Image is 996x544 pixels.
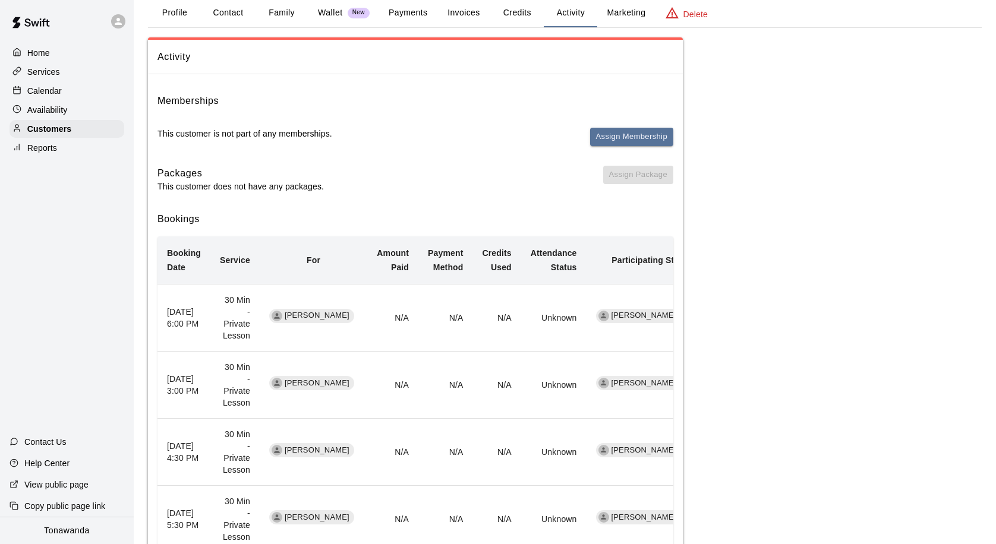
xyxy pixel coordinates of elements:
b: Payment Method [428,248,463,272]
div: Jase Lichtenthal [272,378,282,388]
p: Home [27,47,50,59]
td: N/A [418,352,472,419]
div: Grant Bickham [598,378,609,388]
h6: Bookings [157,211,673,227]
td: Unknown [521,352,587,419]
div: Grant Bickham [598,445,609,456]
th: [DATE] 6:00 PM [157,284,210,351]
td: Unknown [521,284,587,351]
p: This customer does not have any packages. [157,181,324,192]
div: Grant Bickham [598,512,609,523]
span: [PERSON_NAME] [280,310,354,321]
td: 30 Min - Private Lesson [210,419,260,486]
a: Services [10,63,124,81]
p: Contact Us [24,436,67,448]
b: Credits Used [483,248,512,272]
span: Activity [157,49,673,65]
div: Grant Bickham [598,311,609,321]
h6: Packages [157,166,324,181]
a: Calendar [10,82,124,100]
p: Tonawanda [44,524,90,537]
div: Jase Lichtenthal [272,512,282,523]
td: N/A [418,419,472,486]
p: Availability [27,104,68,116]
span: [PERSON_NAME] [607,512,681,523]
a: Customers [10,120,124,138]
th: [DATE] 4:30 PM [157,419,210,486]
span: [PERSON_NAME] [280,512,354,523]
th: [DATE] 3:00 PM [157,352,210,419]
p: Calendar [27,85,62,97]
p: Help Center [24,457,70,469]
span: You don't have the permission to assign packages [603,166,673,193]
span: [PERSON_NAME] [607,310,681,321]
a: Availability [10,101,124,119]
span: [PERSON_NAME] [280,378,354,389]
a: Reports [10,139,124,157]
b: Amount Paid [377,248,409,272]
td: N/A [473,352,521,419]
b: For [307,255,320,265]
td: N/A [473,284,521,351]
div: [PERSON_NAME] [596,510,681,524]
div: [PERSON_NAME] [596,376,681,390]
td: N/A [367,284,418,351]
div: [PERSON_NAME] [596,443,681,457]
p: Reports [27,142,57,154]
p: View public page [24,479,89,491]
b: Attendance Status [531,248,577,272]
td: N/A [367,419,418,486]
span: [PERSON_NAME] [607,378,681,389]
p: Delete [683,8,708,20]
div: [PERSON_NAME] [596,309,681,323]
button: Assign Membership [590,128,673,146]
td: Unknown [521,419,587,486]
b: Participating Staff [612,255,685,265]
td: N/A [473,419,521,486]
div: Jase Lichtenthal [272,445,282,456]
a: Home [10,44,124,62]
b: Booking Date [167,248,201,272]
p: Wallet [318,7,343,19]
td: 30 Min - Private Lesson [210,284,260,351]
p: Customers [27,123,71,135]
div: Jase Lichtenthal [272,311,282,321]
td: 30 Min - Private Lesson [210,352,260,419]
p: Copy public page link [24,500,105,512]
span: New [348,9,370,17]
b: Service [220,255,250,265]
td: N/A [367,352,418,419]
h6: Memberships [157,93,219,109]
span: [PERSON_NAME] [280,445,354,456]
span: [PERSON_NAME] [607,445,681,456]
td: N/A [418,284,472,351]
p: This customer is not part of any memberships. [157,128,332,140]
p: Services [27,66,60,78]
